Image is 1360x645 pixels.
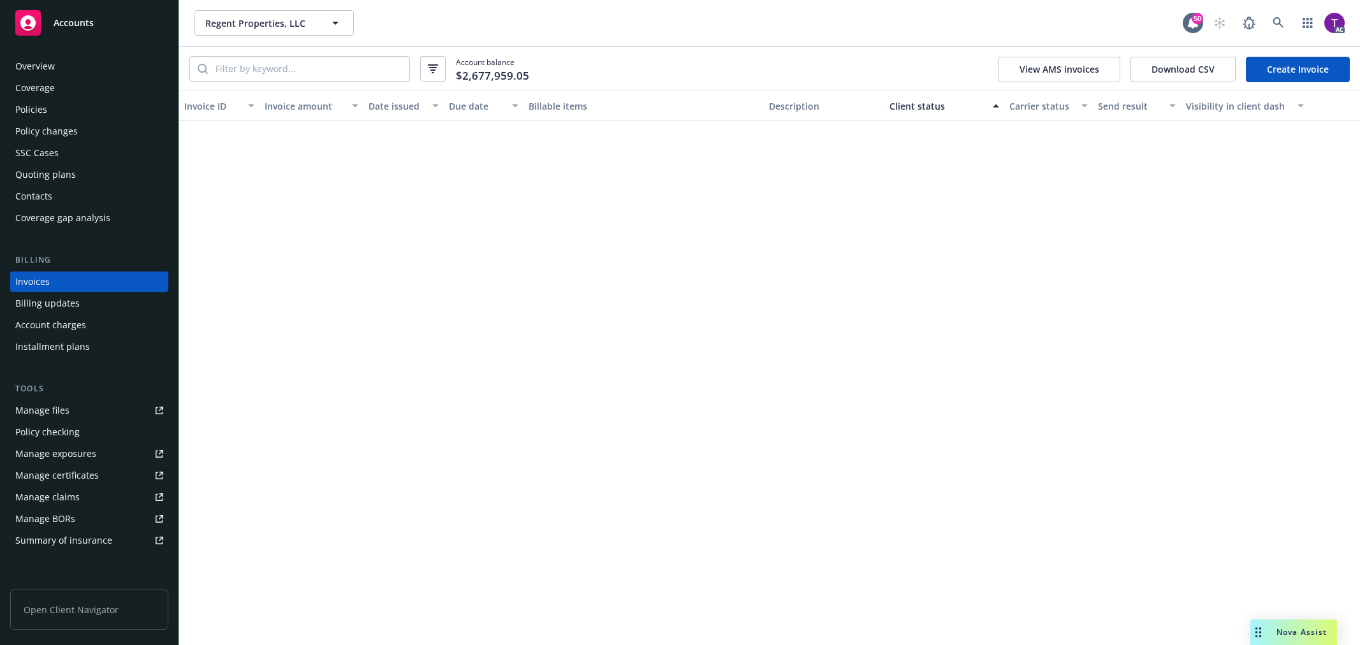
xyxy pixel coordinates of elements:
[10,121,168,141] a: Policy changes
[10,382,168,395] div: Tools
[1266,10,1291,36] a: Search
[184,99,240,113] div: Invoice ID
[1004,91,1092,121] button: Carrier status
[198,64,208,74] svg: Search
[1295,10,1320,36] a: Switch app
[1250,620,1337,645] button: Nova Assist
[1192,13,1203,24] div: 50
[10,487,168,507] a: Manage claims
[10,99,168,120] a: Policies
[15,78,55,98] div: Coverage
[1186,99,1290,113] div: Visibility in client dash
[1246,57,1350,82] a: Create Invoice
[10,293,168,314] a: Billing updates
[10,272,168,292] a: Invoices
[1093,91,1181,121] button: Send result
[1250,620,1266,645] div: Drag to move
[10,143,168,163] a: SSC Cases
[15,121,78,141] div: Policy changes
[15,400,69,421] div: Manage files
[15,444,96,464] div: Manage exposures
[1207,10,1232,36] a: Start snowing
[10,208,168,228] a: Coverage gap analysis
[15,422,80,442] div: Policy checking
[998,57,1120,82] button: View AMS invoices
[764,91,884,121] button: Description
[1181,91,1309,121] button: Visibility in client dash
[456,57,529,80] span: Account balance
[10,78,168,98] a: Coverage
[10,164,168,185] a: Quoting plans
[15,530,112,551] div: Summary of insurance
[15,186,52,207] div: Contacts
[10,422,168,442] a: Policy checking
[15,208,110,228] div: Coverage gap analysis
[444,91,524,121] button: Due date
[1130,57,1236,82] button: Download CSV
[10,576,168,589] div: Analytics hub
[10,5,168,41] a: Accounts
[15,293,80,314] div: Billing updates
[1009,99,1073,113] div: Carrier status
[10,465,168,486] a: Manage certificates
[1324,13,1345,33] img: photo
[10,530,168,551] a: Summary of insurance
[208,57,409,81] input: Filter by keyword...
[15,465,99,486] div: Manage certificates
[456,68,529,84] span: $2,677,959.05
[884,91,1005,121] button: Client status
[10,186,168,207] a: Contacts
[194,10,354,36] button: Regent Properties, LLC
[449,99,505,113] div: Due date
[529,99,759,113] div: Billable items
[769,99,879,113] div: Description
[1236,10,1262,36] a: Report a Bug
[15,56,55,76] div: Overview
[15,315,86,335] div: Account charges
[15,337,90,357] div: Installment plans
[10,590,168,630] span: Open Client Navigator
[10,509,168,529] a: Manage BORs
[363,91,444,121] button: Date issued
[179,91,260,121] button: Invoice ID
[10,254,168,266] div: Billing
[523,91,764,121] button: Billable items
[15,272,50,292] div: Invoices
[15,164,76,185] div: Quoting plans
[15,487,80,507] div: Manage claims
[54,18,94,28] span: Accounts
[205,17,316,30] span: Regent Properties, LLC
[10,400,168,421] a: Manage files
[15,99,47,120] div: Policies
[260,91,363,121] button: Invoice amount
[369,99,425,113] div: Date issued
[10,444,168,464] a: Manage exposures
[889,99,986,113] div: Client status
[10,337,168,357] a: Installment plans
[10,56,168,76] a: Overview
[10,315,168,335] a: Account charges
[15,509,75,529] div: Manage BORs
[265,99,344,113] div: Invoice amount
[1276,627,1327,637] span: Nova Assist
[1098,99,1162,113] div: Send result
[15,143,59,163] div: SSC Cases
